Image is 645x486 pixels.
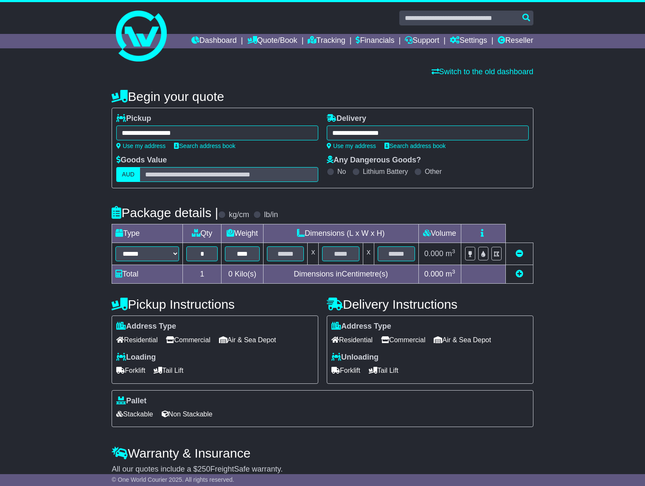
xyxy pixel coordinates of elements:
td: Volume [418,224,461,243]
label: Delivery [327,114,366,123]
h4: Package details | [112,206,218,220]
label: Lithium Battery [363,168,408,176]
label: Address Type [331,322,391,331]
td: Dimensions in Centimetre(s) [263,265,418,284]
td: 1 [183,265,222,284]
label: Goods Value [116,156,167,165]
span: 250 [197,465,210,473]
a: Dashboard [191,34,237,48]
a: Use my address [327,142,376,149]
td: x [308,243,319,265]
label: No [337,168,346,176]
a: Use my address [116,142,165,149]
span: 0 [228,270,233,278]
h4: Delivery Instructions [327,297,533,311]
a: Switch to the old dashboard [432,67,533,76]
h4: Pickup Instructions [112,297,318,311]
a: Reseller [498,34,533,48]
td: x [363,243,374,265]
td: Weight [222,224,264,243]
span: Tail Lift [154,364,183,377]
label: AUD [116,167,140,182]
label: Other [425,168,442,176]
td: Dimensions (L x W x H) [263,224,418,243]
span: Residential [331,333,373,346]
a: Search address book [384,142,446,149]
td: Qty [183,224,222,243]
label: lb/in [264,210,278,220]
h4: Warranty & Insurance [112,446,533,460]
span: © One World Courier 2025. All rights reserved. [112,476,234,483]
a: Search address book [174,142,235,149]
span: Commercial [381,333,425,346]
sup: 3 [452,248,455,254]
span: m [446,249,455,258]
span: Tail Lift [369,364,398,377]
span: Residential [116,333,157,346]
span: Forklift [116,364,145,377]
span: Stackable [116,408,153,421]
span: 0.000 [424,249,443,258]
a: Quote/Book [247,34,297,48]
td: Kilo(s) [222,265,264,284]
span: Air & Sea Depot [219,333,276,346]
label: Pickup [116,114,151,123]
label: Pallet [116,397,146,406]
span: 0.000 [424,270,443,278]
div: All our quotes include a $ FreightSafe warranty. [112,465,533,474]
a: Support [405,34,439,48]
a: Settings [450,34,487,48]
span: Non Stackable [162,408,213,421]
span: m [446,270,455,278]
span: Air & Sea Depot [434,333,491,346]
span: Forklift [331,364,360,377]
label: Any Dangerous Goods? [327,156,421,165]
a: Tracking [308,34,345,48]
td: Type [112,224,183,243]
a: Add new item [516,270,523,278]
label: kg/cm [229,210,249,220]
h4: Begin your quote [112,89,533,103]
a: Remove this item [516,249,523,258]
a: Financials [356,34,394,48]
sup: 3 [452,268,455,275]
td: Total [112,265,183,284]
label: Loading [116,353,156,362]
span: Commercial [166,333,210,346]
label: Unloading [331,353,379,362]
label: Address Type [116,322,176,331]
